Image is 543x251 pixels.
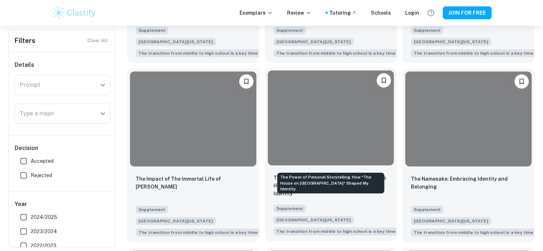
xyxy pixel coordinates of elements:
[277,173,384,194] div: The Power of Personal Storytelling: How *The House on [GEOGRAPHIC_DATA]* Shaped My Identity
[273,216,354,224] span: [GEOGRAPHIC_DATA][US_STATE]
[411,38,491,46] span: [GEOGRAPHIC_DATA][US_STATE]
[514,74,529,89] button: Please log in to bookmark exemplars
[239,74,253,89] button: Please log in to bookmark exemplars
[273,38,354,46] span: [GEOGRAPHIC_DATA][US_STATE]
[265,69,397,242] a: Please log in to bookmark exemplarsThe Power of Personal Storytelling: How *The House on Mango St...
[52,6,97,20] img: Clastify logo
[240,9,273,17] p: Exemplars
[273,26,306,34] span: Supplement
[405,9,419,17] a: Login
[273,205,306,212] span: Supplement
[15,36,35,46] h6: Filters
[31,213,57,221] span: 2024/2025
[136,175,251,191] p: The Impact of The Immortal Life of Henrietta Lacks
[136,217,216,225] span: [GEOGRAPHIC_DATA][US_STATE]
[98,80,108,90] button: Open
[15,61,110,69] h6: Details
[136,206,168,214] span: Supplement
[136,228,305,236] span: The transition from middle to high school is a key time for students as they reach new levels of ...
[425,7,437,19] button: Help and Feedback
[31,171,52,179] span: Rejected
[31,242,56,250] span: 2022/2023
[411,206,443,214] span: Supplement
[98,109,108,119] button: Open
[411,175,526,191] p: The Namesake: Embracing Identity and Belonging
[273,174,388,197] p: The Power of Personal Storytelling: How *The House on Mango Street* Shaped My Identity
[273,49,442,57] span: The transition from middle to high school is a key time for students as they reach new levels of ...
[136,38,216,46] span: [GEOGRAPHIC_DATA][US_STATE]
[136,26,168,34] span: Supplement
[31,157,54,165] span: Accepted
[443,6,492,19] button: JOIN FOR FREE
[139,229,302,236] span: The transition from middle to high school is a key time for students as the
[127,69,259,242] a: Please log in to bookmark exemplarsThe Impact of The Immortal Life of Henrietta LacksSupplement[G...
[411,217,491,225] span: [GEOGRAPHIC_DATA][US_STATE]
[377,73,391,87] button: Please log in to bookmark exemplars
[371,9,391,17] a: Schools
[136,49,305,57] span: The transition from middle to high school is a key time for students as they reach new levels of ...
[139,50,302,56] span: The transition from middle to high school is a key time for students as the
[287,9,311,17] p: Review
[329,9,357,17] a: Tutoring
[402,69,534,242] a: Please log in to bookmark exemplarsThe Namesake: Embracing Identity and BelongingSupplement[GEOGR...
[15,144,110,152] h6: Decision
[276,228,439,235] span: The transition from middle to high school is a key time for students as the
[31,227,57,235] span: 2023/2024
[276,50,439,56] span: The transition from middle to high school is a key time for students as the
[411,26,443,34] span: Supplement
[273,227,442,235] span: The transition from middle to high school is a key time for students as they reach new levels of ...
[15,200,110,209] h6: Year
